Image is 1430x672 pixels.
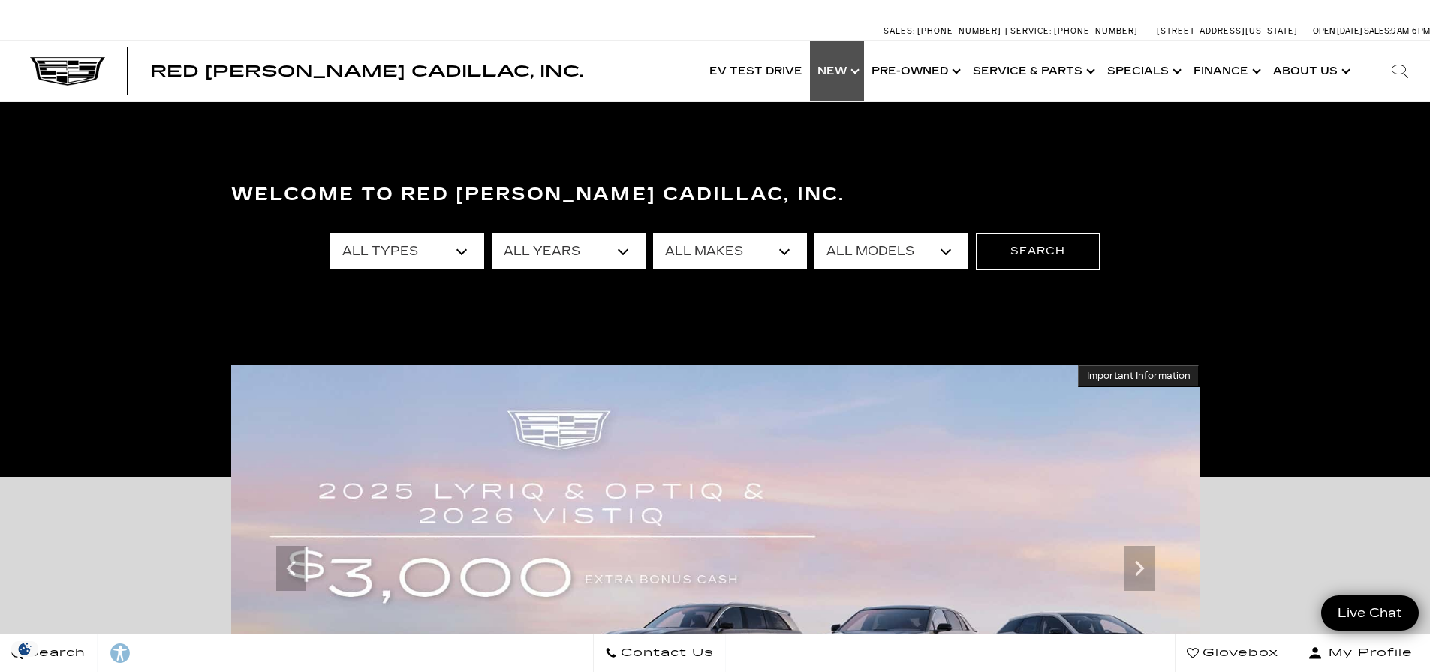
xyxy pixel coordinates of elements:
a: Specials [1100,41,1186,101]
a: New [810,41,864,101]
span: Sales: [1364,26,1391,36]
a: [STREET_ADDRESS][US_STATE] [1157,26,1298,36]
select: Filter by type [330,233,484,269]
span: Open [DATE] [1313,26,1362,36]
span: Service: [1010,26,1052,36]
div: Previous [276,546,306,591]
a: Contact Us [593,634,726,672]
a: EV Test Drive [702,41,810,101]
img: Cadillac Dark Logo with Cadillac White Text [30,57,105,85]
a: Red [PERSON_NAME] Cadillac, Inc. [150,64,583,79]
a: Service & Parts [965,41,1100,101]
a: Service: [PHONE_NUMBER] [1005,27,1142,35]
button: Search [976,233,1100,269]
span: [PHONE_NUMBER] [917,26,1001,36]
span: [PHONE_NUMBER] [1054,26,1138,36]
a: Finance [1186,41,1266,101]
span: Sales: [884,26,915,36]
span: Search [23,643,86,664]
span: 9 AM-6 PM [1391,26,1430,36]
span: Important Information [1087,370,1191,382]
a: Live Chat [1321,595,1419,631]
select: Filter by model [814,233,968,269]
section: Click to Open Cookie Consent Modal [8,641,42,657]
span: Live Chat [1330,604,1410,622]
select: Filter by year [492,233,646,269]
button: Important Information [1078,364,1200,387]
span: Contact Us [617,643,714,664]
span: Red [PERSON_NAME] Cadillac, Inc. [150,62,583,80]
a: About Us [1266,41,1355,101]
h3: Welcome to Red [PERSON_NAME] Cadillac, Inc. [231,180,1200,210]
span: My Profile [1323,643,1413,664]
a: Glovebox [1175,634,1290,672]
a: Sales: [PHONE_NUMBER] [884,27,1005,35]
img: Opt-Out Icon [8,641,42,657]
div: Next [1124,546,1155,591]
span: Glovebox [1199,643,1278,664]
select: Filter by make [653,233,807,269]
button: Open user profile menu [1290,634,1430,672]
a: Pre-Owned [864,41,965,101]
